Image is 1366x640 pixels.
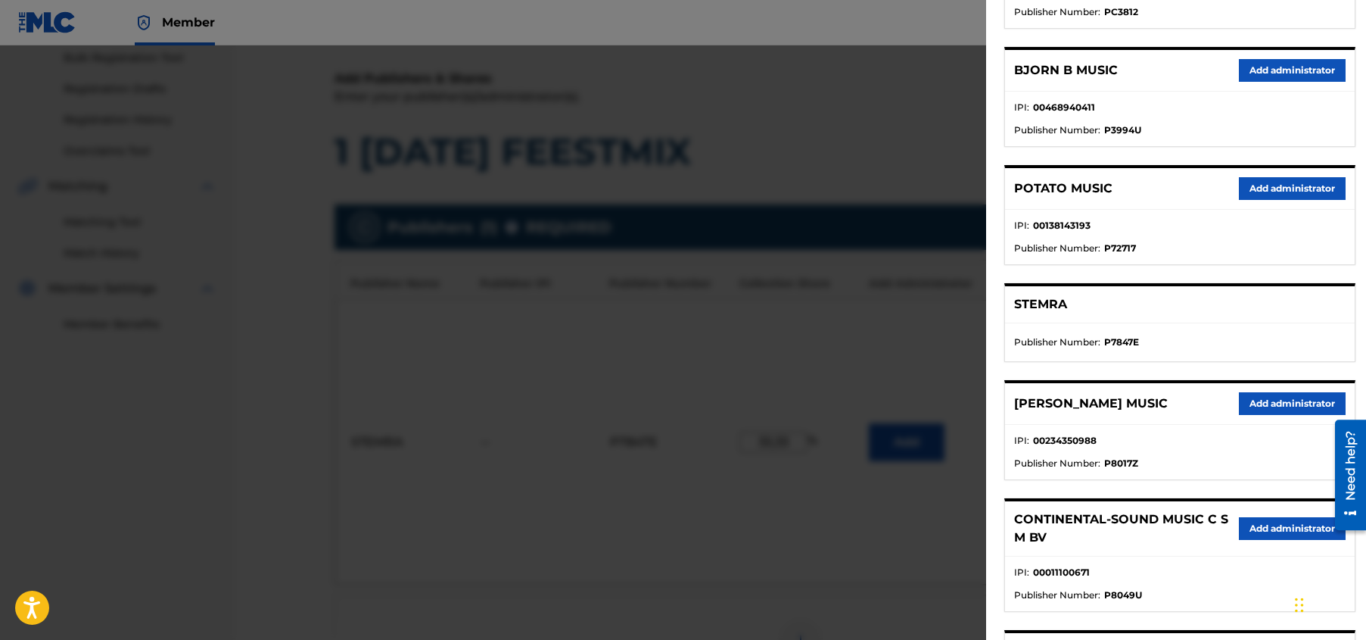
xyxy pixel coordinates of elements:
[1033,434,1097,448] strong: 00234350988
[1239,59,1346,82] button: Add administrator
[1014,336,1100,349] span: Publisher Number :
[135,14,153,32] img: Top Rightsholder
[1014,395,1168,413] p: [PERSON_NAME] MUSIC
[1014,123,1100,137] span: Publisher Number :
[1014,242,1100,255] span: Publisher Number :
[1014,510,1239,547] p: CONTINENTAL-SOUND MUSIC C S M BV
[1014,457,1100,470] span: Publisher Number :
[1104,336,1139,349] strong: P7847E
[1104,457,1138,470] strong: P8017Z
[1014,219,1029,233] span: IPI :
[1290,567,1366,640] div: Chatwidget
[1290,567,1366,640] iframe: Chat Widget
[18,11,76,33] img: MLC Logo
[1104,242,1136,255] strong: P72717
[1014,61,1118,80] p: BJORN B MUSIC
[1014,566,1029,579] span: IPI :
[1014,295,1067,314] p: STEMRA
[1239,392,1346,415] button: Add administrator
[1239,517,1346,540] button: Add administrator
[1014,588,1100,602] span: Publisher Number :
[1033,566,1090,579] strong: 00011100671
[1324,414,1366,536] iframe: Resource Center
[1104,123,1141,137] strong: P3994U
[1295,582,1304,628] div: Slepen
[1014,101,1029,114] span: IPI :
[1014,434,1029,448] span: IPI :
[162,14,215,31] span: Member
[1033,101,1095,114] strong: 00468940411
[1104,588,1142,602] strong: P8049U
[1033,219,1091,233] strong: 00138143193
[1239,177,1346,200] button: Add administrator
[1014,180,1112,198] p: POTATO MUSIC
